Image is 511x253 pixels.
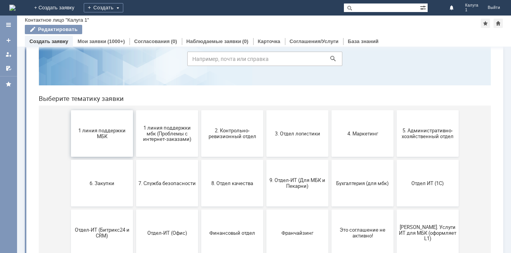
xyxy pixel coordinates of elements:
header: Выберите тематику заявки [6,78,458,85]
a: Создать заявку [2,34,15,47]
span: Отдел ИТ (1С) [366,163,424,169]
button: Отдел-ИТ (Битрикс24 и CRM) [38,192,100,239]
div: Создать [84,3,123,12]
span: Калуга [465,3,478,8]
span: Отдел-ИТ (Офис) [106,213,163,218]
a: Соглашения/Услуги [290,38,338,44]
label: Воспользуйтесь поиском [155,19,310,27]
span: Франчайзинг [236,213,293,218]
button: 6. Закупки [38,143,100,189]
span: 3. Отдел логистики [236,113,293,119]
button: 1 линия поддержки мбк (Проблемы с интернет-заказами) [104,93,166,140]
span: 5. Административно-хозяйственный отдел [366,111,424,122]
div: Добавить в избранное [481,19,490,28]
button: 2. Контрольно-ревизионный отдел [169,93,231,140]
button: 5. Административно-хозяйственный отдел [364,93,426,140]
span: 4. Маркетинг [301,113,359,119]
button: 3. Отдел логистики [234,93,296,140]
a: Наблюдаемые заявки [186,38,241,44]
span: Финансовый отдел [171,213,228,218]
span: 1 линия поддержки мбк (Проблемы с интернет-заказами) [106,107,163,125]
button: [PERSON_NAME]. Услуги ИТ для МБК (оформляет L1) [364,192,426,239]
span: [PERSON_NAME]. Услуги ИТ для МБК (оформляет L1) [366,207,424,224]
button: Это соглашение не активно! [299,192,361,239]
div: (0) [171,38,177,44]
button: Отдел ИТ (1С) [364,143,426,189]
a: Создать заявку [29,38,68,44]
a: Мои согласования [2,62,15,75]
a: Мои заявки [2,48,15,61]
button: 7. Служба безопасности [104,143,166,189]
span: Расширенный поиск [420,3,428,11]
button: Отдел-ИТ (Офис) [104,192,166,239]
button: 8. Отдел качества [169,143,231,189]
span: 1 [465,8,478,12]
a: Карточка [258,38,280,44]
div: Контактное лицо "Калуга 1" [25,17,89,23]
button: 9. Отдел-ИТ (Для МБК и Пекарни) [234,143,296,189]
span: 2. Контрольно-ревизионный отдел [171,111,228,122]
button: 4. Маркетинг [299,93,361,140]
input: Например, почта или справка [155,35,310,49]
span: 7. Служба безопасности [106,163,163,169]
button: Бухгалтерия (для мбк) [299,143,361,189]
span: Бухгалтерия (для мбк) [301,163,359,169]
button: Финансовый отдел [169,192,231,239]
div: (1000+) [107,38,125,44]
a: База знаний [348,38,378,44]
a: Мои заявки [78,38,106,44]
span: Отдел-ИТ (Битрикс24 и CRM) [41,210,98,222]
button: Франчайзинг [234,192,296,239]
button: 1 линия поддержки МБК [38,93,100,140]
a: Перейти на домашнюю страницу [9,5,16,11]
div: Сделать домашней страницей [494,19,503,28]
span: 6. Закупки [41,163,98,169]
span: Это соглашение не активно! [301,210,359,222]
span: 8. Отдел качества [171,163,228,169]
a: Согласования [134,38,170,44]
div: (0) [242,38,249,44]
span: 1 линия поддержки МБК [41,111,98,122]
img: logo [9,5,16,11]
span: 9. Отдел-ИТ (Для МБК и Пекарни) [236,160,293,172]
